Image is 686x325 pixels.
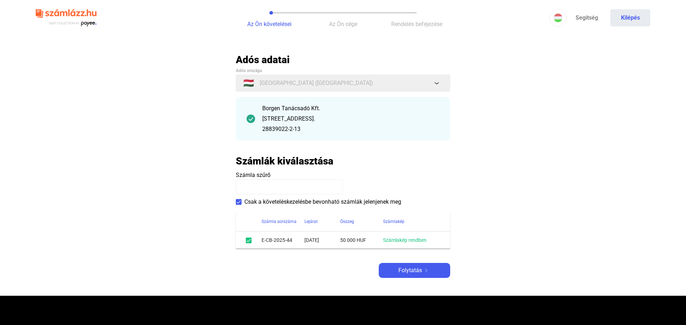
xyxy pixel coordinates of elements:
div: Lejárat [304,217,340,226]
td: E-CB-2025-44 [262,232,304,249]
span: Az Ön követelései [247,21,292,27]
h2: Számlák kiválasztása [236,155,333,167]
span: Az Ön cége [329,21,357,27]
div: Lejárat [304,217,318,226]
button: Folytatásarrow-right-white [379,263,450,278]
img: arrow-right-white [422,269,431,272]
div: Számlakép [383,217,442,226]
button: Kilépés [610,9,650,26]
img: HU [554,14,562,22]
button: HU [550,9,567,26]
a: Segítség [567,9,607,26]
span: Rendelés befejezése [391,21,442,27]
img: szamlazzhu-logo [36,6,96,30]
div: Összeg [340,217,383,226]
div: Számla sorszáma [262,217,304,226]
div: Borgen Tanácsadó Kft. [262,104,439,113]
img: checkmark-darker-green-circle [247,115,255,123]
div: [STREET_ADDRESS]. [262,115,439,123]
h2: Adós adatai [236,54,450,66]
span: 🇭🇺 [243,79,254,87]
td: 50 000 HUF [340,232,383,249]
span: Csak a követeléskezelésbe bevonható számlák jelenjenek meg [244,198,401,206]
td: [DATE] [304,232,340,249]
span: Számla szűrő [236,172,270,178]
button: 🇭🇺[GEOGRAPHIC_DATA] ([GEOGRAPHIC_DATA]) [236,75,450,92]
div: 28839022-2-13 [262,125,439,133]
div: Számlakép [383,217,404,226]
span: Folytatás [398,266,422,275]
div: Számla sorszáma [262,217,297,226]
a: Számlakép rendben [383,237,427,243]
span: [GEOGRAPHIC_DATA] ([GEOGRAPHIC_DATA]) [260,79,373,87]
div: Összeg [340,217,354,226]
span: Adós országa [236,68,262,73]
